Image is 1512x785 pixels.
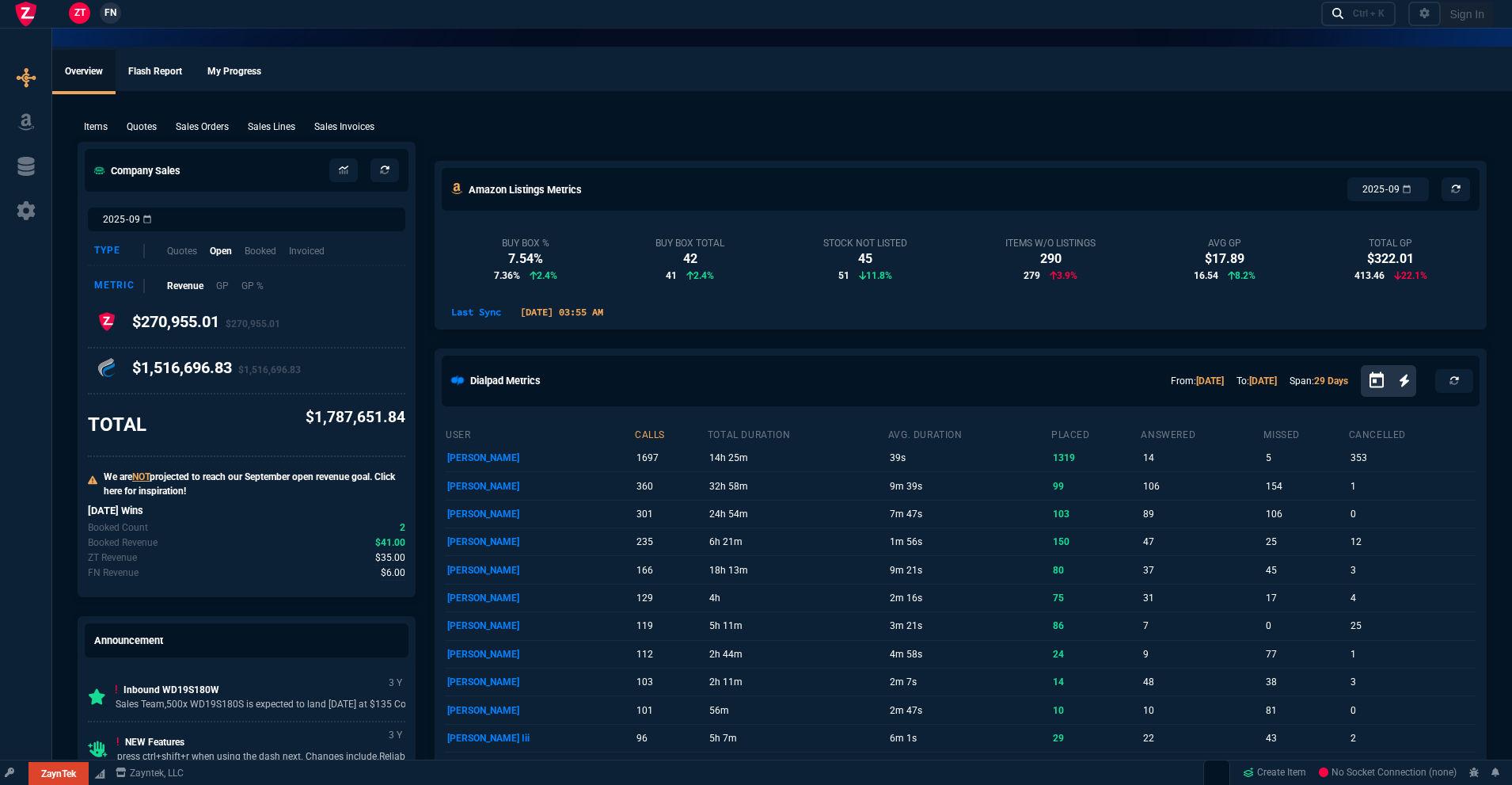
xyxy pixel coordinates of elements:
p: 1 [1351,755,1474,777]
p: spec.value [367,566,406,581]
span: 51 [838,269,849,283]
p: 16 [1143,755,1261,777]
p: 301 [636,503,704,525]
p: 9m 39s [890,475,1048,497]
h4: $270,955.01 [132,312,280,337]
p: 37 [1143,559,1261,581]
a: 29 Days [1314,375,1348,387]
p: Today's Booked revenue [88,535,158,550]
p: [PERSON_NAME] [447,671,632,693]
h5: Dialpad Metrics [470,373,541,388]
p: Sales Team,500x WD19S180S is expected to land [DATE] at $135 Cost be... [116,697,434,711]
span: FN [104,6,116,20]
div: 45 [823,250,907,269]
p: 14 [1143,447,1261,469]
a: Flash Report [116,50,195,94]
p: 103 [636,671,704,693]
p: [PERSON_NAME] [447,531,632,553]
p: 86 [1053,615,1138,637]
p: Open [210,244,232,258]
p: 31 [1143,587,1261,609]
p: 7m 47s [890,503,1048,525]
p: 18h 13m [709,559,885,581]
p: 3 [1351,559,1474,581]
h6: [DATE] Wins [88,505,405,517]
p: NEW Features [117,735,422,749]
p: spec.value [361,535,406,551]
div: Buy Box % [494,237,557,250]
p: 3m 21s [890,615,1048,637]
a: Create Item [1237,761,1313,785]
p: [PERSON_NAME] [447,699,632,722]
p: Inbound WD19S180W [116,683,434,697]
p: 3h 9m [709,755,885,777]
p: 12 [1351,531,1474,553]
p: [PERSON_NAME] [447,447,632,469]
p: Sales Invoices [314,120,374,134]
p: 3m 3s [890,755,1048,777]
p: 2.4% [530,269,557,283]
p: 80 [1053,559,1138,581]
p: 96 [636,727,704,749]
p: 3.9% [1050,269,1077,283]
div: Buy Box Total [655,237,724,250]
p: 25 [1351,615,1474,637]
th: cancelled [1348,422,1476,444]
p: 101 [636,699,704,722]
p: 112 [636,643,704,665]
p: 17 [1266,587,1346,609]
a: My Progress [195,50,274,94]
p: 81 [1266,699,1346,722]
p: 75 [1053,587,1138,609]
a: msbcCompanyName [111,766,188,780]
p: [DATE] 03:55 AM [514,305,610,319]
th: answered [1140,422,1263,444]
p: Last Sync [445,305,507,319]
p: 2m 16s [890,587,1048,609]
p: $1,787,651.84 [306,406,405,429]
div: $17.89 [1194,250,1256,269]
p: 3 [1351,671,1474,693]
p: 2m 47s [890,699,1048,722]
p: 353 [1351,447,1474,469]
h5: Announcement [94,633,163,648]
p: 106 [1266,503,1346,525]
div: $322.01 [1354,250,1427,269]
p: Tiny Neptune [447,755,632,777]
p: [PERSON_NAME] [447,643,632,665]
span: ZT [74,6,85,20]
p: 14h 25m [709,447,885,469]
p: Revenue [167,279,203,293]
p: [PERSON_NAME] [447,475,632,497]
p: 39s [890,447,1048,469]
div: Total GP [1354,237,1427,250]
p: 56m [709,699,885,722]
p: 46 [1053,755,1138,777]
p: GP % [241,279,264,293]
p: Quotes [127,120,157,134]
p: 99 [1053,475,1138,497]
p: 89 [1143,503,1261,525]
h5: Company Sales [94,163,180,178]
p: 166 [636,559,704,581]
p: Booked [245,244,276,258]
p: To: [1237,374,1277,388]
div: Items w/o Listings [1005,237,1096,250]
p: 24 [1053,643,1138,665]
p: 6h 21m [709,531,885,553]
p: [PERSON_NAME] [447,587,632,609]
p: 48 [1143,671,1261,693]
p: 5h 7m [709,727,885,749]
span: Today's Booked count [400,520,405,535]
p: 2 [1351,727,1474,749]
p: 38 [1266,671,1346,693]
p: 77 [1266,643,1346,665]
p: 11.8% [859,269,892,283]
span: $270,955.01 [226,318,280,330]
button: Open calendar [1367,369,1399,392]
p: GP [216,279,229,293]
p: Today's Booked count [88,520,148,535]
h5: Amazon Listings Metrics [469,182,582,197]
a: [DATE] [1196,375,1224,387]
p: Today's Fornida revenue [88,566,139,580]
